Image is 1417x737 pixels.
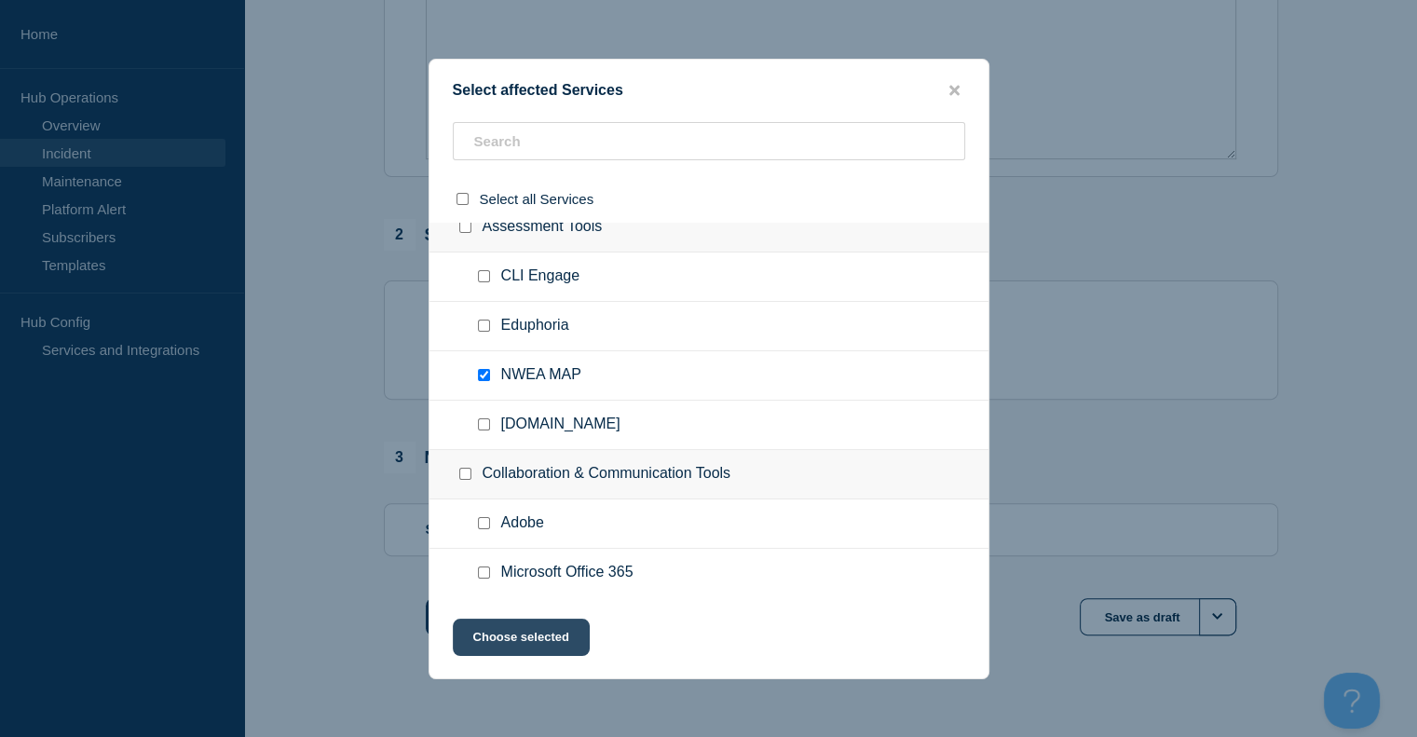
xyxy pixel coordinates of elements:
span: NWEA MAP [501,366,581,385]
input: TexasAssessment.Gov checkbox [478,418,490,430]
button: Choose selected [453,619,590,656]
span: CLI Engage [501,267,580,286]
input: select all checkbox [456,193,469,205]
span: Microsoft Office 365 [501,564,634,582]
span: [DOMAIN_NAME] [501,416,620,434]
input: Search [453,122,965,160]
div: Assessment Tools [429,203,988,252]
div: Collaboration & Communication Tools [429,450,988,499]
input: Adobe checkbox [478,517,490,529]
span: Eduphoria [501,317,569,335]
div: Select affected Services [429,82,988,100]
input: Eduphoria checkbox [478,320,490,332]
span: Select all Services [480,191,594,207]
span: Adobe [501,514,544,533]
input: NWEA MAP checkbox [478,369,490,381]
input: Collaboration & Communication Tools checkbox [459,468,471,480]
input: Assessment Tools checkbox [459,221,471,233]
input: Microsoft Office 365 checkbox [478,566,490,579]
input: CLI Engage checkbox [478,270,490,282]
button: close button [944,82,965,100]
